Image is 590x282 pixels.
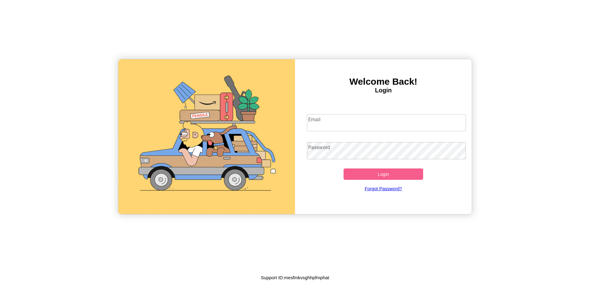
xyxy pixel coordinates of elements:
p: Support ID: mesfmkvsghhpfmphat [261,273,329,282]
a: Forgot Password? [304,180,463,197]
h4: Login [295,87,472,94]
button: Login [344,168,423,180]
img: gif [118,59,295,214]
h3: Welcome Back! [295,76,472,87]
